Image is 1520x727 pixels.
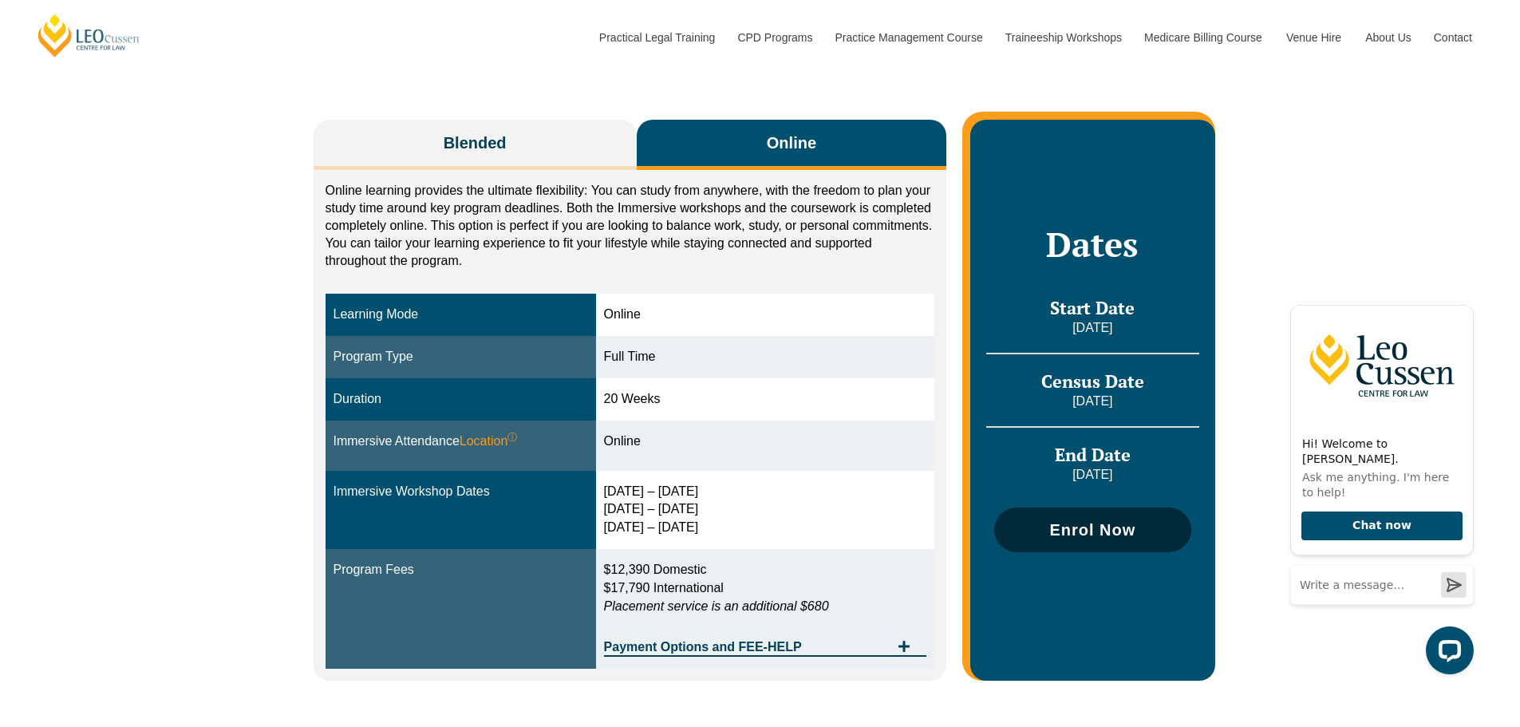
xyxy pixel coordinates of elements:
a: [PERSON_NAME] Centre for Law [36,13,142,58]
span: Start Date [1050,296,1135,319]
p: [DATE] [986,466,1198,484]
span: Location [460,433,518,451]
span: $17,790 International [604,581,724,595]
div: Duration [334,390,588,409]
p: [DATE] [986,393,1198,410]
a: Contact [1422,3,1484,72]
div: Program Type [334,348,588,366]
a: Practical Legal Training [587,3,726,72]
a: Traineeship Workshops [993,3,1132,72]
span: End Date [1055,443,1131,466]
a: Venue Hire [1274,3,1353,72]
sup: ⓘ [507,432,517,443]
a: CPD Programs [725,3,823,72]
span: Census Date [1041,369,1144,393]
a: Enrol Now [994,508,1190,552]
span: Payment Options and FEE-HELP [604,641,890,654]
div: Immersive Workshop Dates [334,483,588,501]
div: Online [604,306,927,324]
em: Placement service is an additional $680 [604,599,829,613]
iframe: LiveChat chat widget [1277,290,1480,687]
p: Online learning provides the ultimate flexibility: You can study from anywhere, with the freedom ... [326,182,935,270]
span: Online [767,132,816,154]
div: Immersive Attendance [334,433,588,451]
span: $12,390 Domestic [604,563,707,576]
div: Full Time [604,348,927,366]
div: Online [604,433,927,451]
p: [DATE] [986,319,1198,337]
div: 20 Weeks [604,390,927,409]
div: Program Fees [334,561,588,579]
div: [DATE] – [DATE] [DATE] – [DATE] [DATE] – [DATE] [604,483,927,538]
a: Medicare Billing Course [1132,3,1274,72]
span: Enrol Now [1049,522,1135,538]
div: Learning Mode [334,306,588,324]
a: Practice Management Course [823,3,993,72]
h2: Dates [986,224,1198,264]
a: About Us [1353,3,1422,72]
span: Blended [444,132,507,154]
div: Tabs. Open items with Enter or Space, close with Escape and navigate using the Arrow keys. [314,120,947,680]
